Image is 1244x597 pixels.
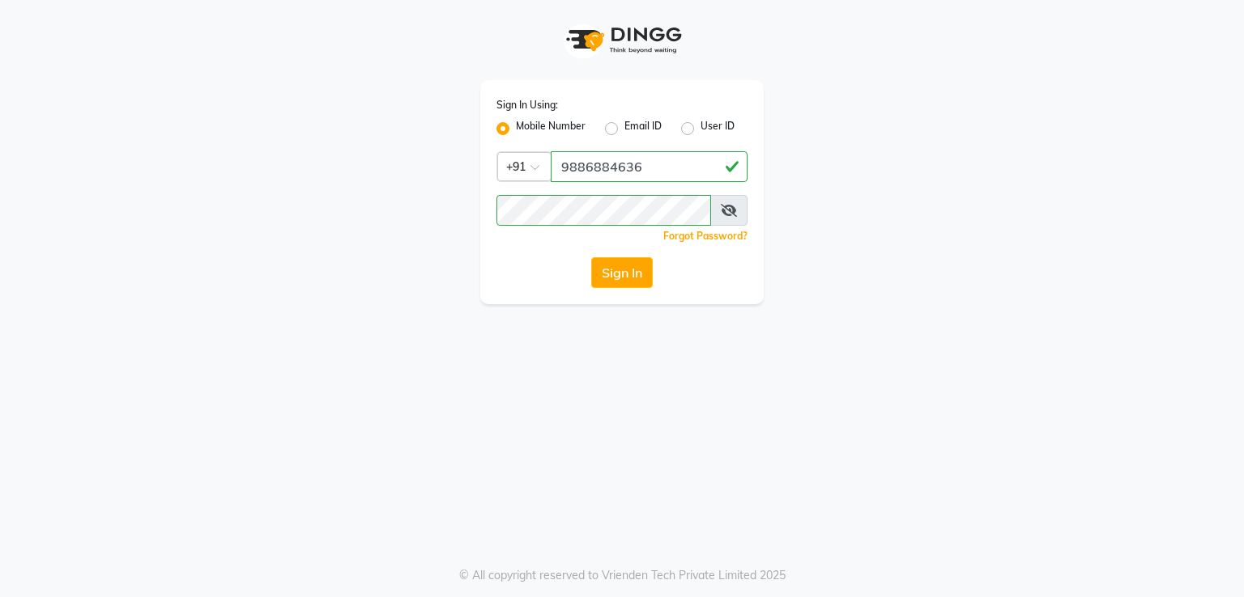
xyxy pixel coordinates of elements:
label: User ID [701,119,735,138]
a: Forgot Password? [663,230,748,242]
label: Email ID [624,119,662,138]
input: Username [496,195,711,226]
label: Mobile Number [516,119,586,138]
img: logo1.svg [557,16,687,64]
label: Sign In Using: [496,98,558,112]
button: Sign In [591,257,653,288]
input: Username [551,151,748,182]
